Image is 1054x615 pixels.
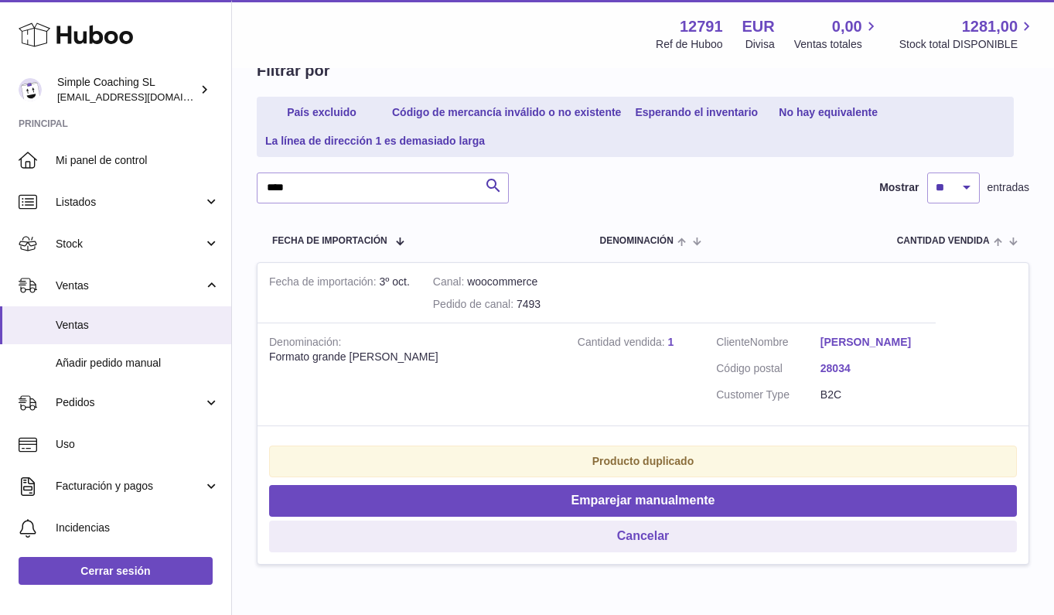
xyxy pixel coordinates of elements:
[897,236,990,246] span: Cantidad vendida
[269,521,1017,552] button: Cancelar
[56,195,203,210] span: Listados
[433,275,541,289] div: woocommerce
[599,236,673,246] span: Denominación
[716,336,750,348] span: Cliente
[629,100,763,125] a: Esperando el inventario
[269,350,554,364] div: Formato grande [PERSON_NAME]
[269,485,1017,517] button: Emparejar manualmente
[899,37,1035,52] span: Stock total DISPONIBLE
[433,275,467,292] strong: Canal
[716,361,820,380] dt: Código postal
[19,78,42,101] img: info@simplecoaching.es
[578,336,668,352] strong: Cantidad vendida
[680,16,723,37] strong: 12791
[260,100,384,125] a: País excluido
[269,275,379,292] strong: Fecha de importación
[879,180,919,195] label: Mostrar
[269,336,341,352] strong: Denominación
[766,100,890,125] a: No hay equivalente
[57,75,196,104] div: Simple Coaching SL
[258,263,421,323] td: 3º oct.
[56,395,203,410] span: Pedidos
[742,16,775,37] strong: EUR
[745,37,775,52] div: Divisa
[716,335,820,354] dt: Nombre
[56,479,203,494] span: Facturación y pagos
[57,91,227,103] span: [EMAIL_ADDRESS][DOMAIN_NAME]
[716,388,820,402] dt: Customer Type
[987,180,1029,195] span: entradas
[794,16,880,52] a: 0,00 Ventas totales
[387,100,626,125] a: Código de mercancía inválido o no existente
[820,388,925,402] dd: B2C
[56,237,203,251] span: Stock
[794,37,880,52] span: Ventas totales
[56,278,203,293] span: Ventas
[820,361,925,376] a: 28034
[832,16,862,37] span: 0,00
[56,356,220,371] span: Añadir pedido manual
[257,60,329,81] h2: Filtrar por
[433,297,541,312] div: 7493
[56,318,220,333] span: Ventas
[962,16,1018,37] span: 1281,00
[668,336,674,348] a: 1
[592,455,694,467] strong: Producto duplicado
[272,236,387,246] span: Fecha de importación
[56,437,220,452] span: Uso
[899,16,1035,52] a: 1281,00 Stock total DISPONIBLE
[260,128,490,154] a: La línea de dirección 1 es demasiado larga
[56,153,220,168] span: Mi panel de control
[19,557,213,585] a: Cerrar sesión
[56,521,220,535] span: Incidencias
[656,37,722,52] div: Ref de Huboo
[433,298,517,314] strong: Pedido de canal
[820,335,925,350] a: [PERSON_NAME]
